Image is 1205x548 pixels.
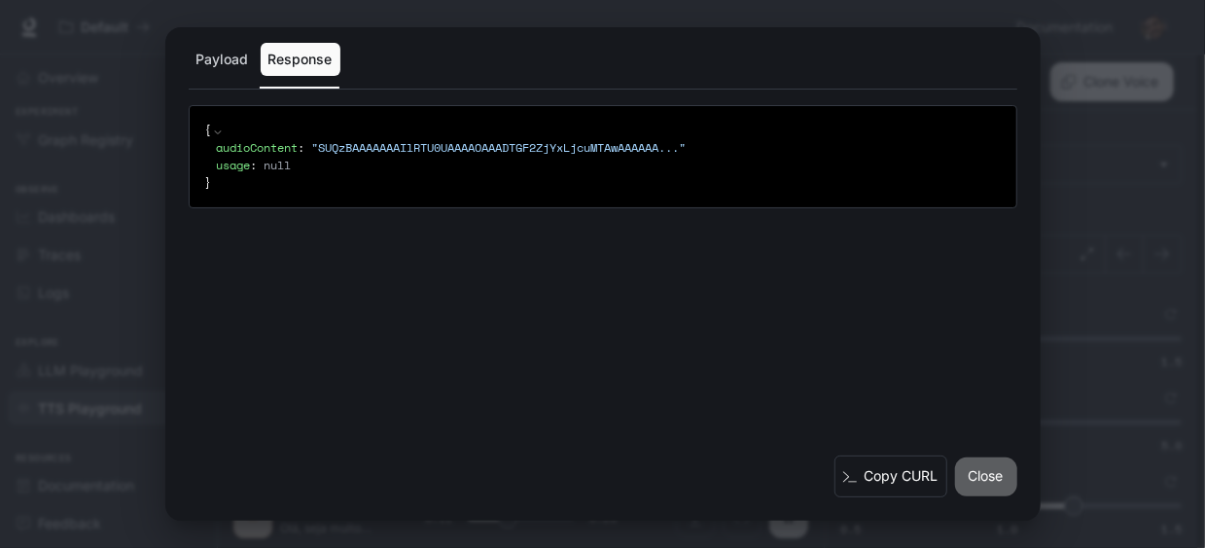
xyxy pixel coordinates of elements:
button: Close [955,457,1017,496]
div: : [217,157,1001,174]
span: " SUQzBAAAAAAAIlRTU0UAAAAOAAADTGF2ZjYxLjcuMTAwAAAAAA ... " [312,139,687,156]
div: : [217,139,1001,157]
span: audioContent [217,139,299,156]
span: { [205,122,212,138]
span: usage [217,157,251,173]
button: Response [261,43,340,76]
span: null [265,157,292,173]
button: Payload [189,43,257,76]
button: Copy CURL [834,456,947,497]
span: } [205,174,212,191]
